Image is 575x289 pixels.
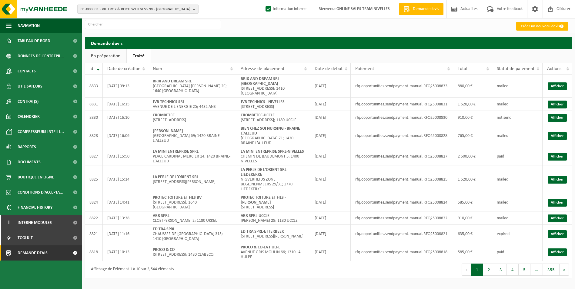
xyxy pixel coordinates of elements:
[351,75,453,98] td: rfq.opportunities.sendpayment.manual.RFQ25008833
[236,147,310,165] td: CHEMIN DE BAUDEMONT 5; 1400 NIVELLES
[264,5,306,14] label: Information interne
[497,232,510,236] span: expired
[89,66,93,71] span: Id
[103,243,148,261] td: [DATE] 10:13
[315,66,343,71] span: Date de début
[310,75,351,98] td: [DATE]
[453,75,492,98] td: 880,00 €
[18,170,54,185] span: Boutique en ligne
[85,243,103,261] td: 8818
[548,101,567,108] a: Afficher
[85,193,103,211] td: 8824
[336,7,390,11] strong: ONLINE SALES TEAM NIVELLES
[153,100,185,104] strong: JVB TECHNICS SRL
[497,250,504,254] span: paid
[241,113,275,118] strong: CROMBETEC-UCCLE
[18,215,52,230] span: Interne modules
[236,111,310,124] td: [STREET_ADDRESS]; 1180 UCCLE
[236,243,310,261] td: AVENUE GRIS MOULIN 66; 1310 LA HULPE
[548,199,567,207] a: Afficher
[453,243,492,261] td: 585,00 €
[148,165,236,193] td: [STREET_ADDRESS][PERSON_NAME]
[548,214,567,222] a: Afficher
[18,33,50,48] span: Tableau de bord
[351,211,453,225] td: rfq.opportunities.sendpayment.manual.RFQ25008822
[399,3,443,15] a: Demande devis
[497,200,508,205] span: mailed
[351,165,453,193] td: rfq.opportunities.sendpayment.manual.RFQ25008825
[241,66,284,71] span: Adresse de placement
[310,225,351,243] td: [DATE]
[351,147,453,165] td: rfq.opportunities.sendpayment.manual.RFQ25008827
[18,48,64,64] span: Données de l'entrepr...
[497,66,534,71] span: Statut de paiement
[148,193,236,211] td: [STREET_ADDRESS]; 1640 [GEOGRAPHIC_DATA]
[411,6,440,12] span: Demande devis
[483,264,495,276] button: 2
[153,129,183,133] strong: [PERSON_NAME]
[453,111,492,124] td: 910,00 €
[516,22,568,31] a: Créer un nouveau devis
[471,264,483,276] button: 1
[103,165,148,193] td: [DATE] 15:14
[85,20,221,29] input: Chercher
[548,132,567,140] a: Afficher
[85,225,103,243] td: 8821
[85,75,103,98] td: 8833
[462,264,471,276] button: Previous
[18,94,38,109] span: Contrat(s)
[310,124,351,147] td: [DATE]
[351,225,453,243] td: rfq.opportunities.sendpayment.manual.RFQ25008821
[18,245,48,261] span: Demande devis
[351,193,453,211] td: rfq.opportunities.sendpayment.manual.RFQ25008824
[77,5,199,14] button: 01-000001 - VILLEROY & BOCH WELLNESS NV - [GEOGRAPHIC_DATA]
[103,75,148,98] td: [DATE] 09:13
[148,147,236,165] td: PLACE CARDINAL MERCIER 14; 1420 BRAINE-L'ALLEUD
[241,77,281,86] strong: BRIX AND DREAM SRL-[GEOGRAPHIC_DATA]
[560,264,569,276] button: Next
[310,211,351,225] td: [DATE]
[103,98,148,111] td: [DATE] 16:15
[547,66,561,71] span: Actions
[497,154,504,159] span: paid
[153,195,202,200] strong: PROTEC TOITURE ET FILS BV
[310,147,351,165] td: [DATE]
[548,114,567,122] a: Afficher
[236,98,310,111] td: [STREET_ADDRESS]
[453,147,492,165] td: 2 500,00 €
[351,98,453,111] td: rfq.opportunities.sendpayment.manual.RFQ25008831
[236,124,310,147] td: [GEOGRAPHIC_DATA] 71; 1420 BRAINE-L'ALLEUD
[453,165,492,193] td: 1 520,00 €
[85,111,103,124] td: 8830
[497,84,508,88] span: mailed
[458,66,467,71] span: Total
[127,49,151,63] a: Traité
[236,211,310,225] td: [PERSON_NAME] 28; 1180 UCCLE
[6,215,12,230] span: I
[18,79,42,94] span: Utilisateurs
[548,230,567,238] a: Afficher
[18,200,52,215] span: Financial History
[497,115,511,120] span: not send
[85,37,572,49] h2: Demande devis
[351,243,453,261] td: rfq.opportunities.sendpayment.manual.RFQ25008818
[241,214,269,218] strong: ABR SPRL-UCCLE
[355,66,374,71] span: Paiement
[103,147,148,165] td: [DATE] 15:50
[85,211,103,225] td: 8822
[148,243,236,261] td: [STREET_ADDRESS]; 1480 CLABECQ
[548,176,567,184] a: Afficher
[107,66,140,71] span: Date de création
[148,75,236,98] td: [GEOGRAPHIC_DATA]-[PERSON_NAME] 2C; 1640 [GEOGRAPHIC_DATA]
[495,264,507,276] button: 3
[453,225,492,243] td: 635,00 €
[241,149,304,154] strong: LA MINI ENTREPRISE SPRL-NIVELLES
[85,98,103,111] td: 8831
[85,165,103,193] td: 8825
[310,111,351,124] td: [DATE]
[148,98,236,111] td: AVENUE DE L'ENERGIE 25; 4432 ANS
[241,195,286,205] strong: PROTEC TOITURE ET FILS - [PERSON_NAME]
[497,134,508,138] span: mailed
[85,124,103,147] td: 8828
[453,193,492,211] td: 585,00 €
